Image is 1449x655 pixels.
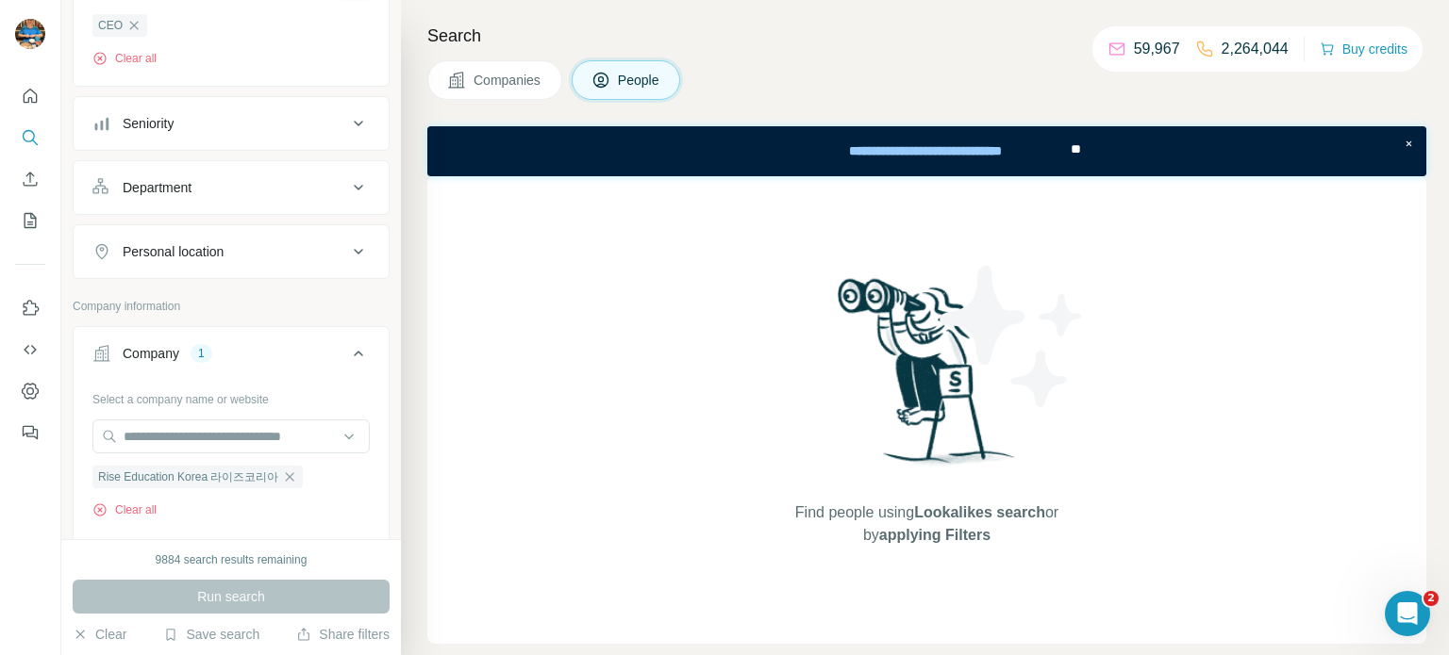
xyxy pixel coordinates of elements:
button: Share filters [296,625,390,644]
div: 9884 search results remaining [156,551,308,568]
div: Select a company name or website [92,384,370,408]
div: Seniority [123,114,174,133]
img: Surfe Illustration - Woman searching with binoculars [829,273,1025,483]
button: Company1 [74,331,389,384]
iframe: Banner [427,126,1426,176]
span: Rise Education Korea 라이즈코리아 [98,468,278,485]
button: Seniority [74,101,389,146]
button: Personal location [74,229,389,274]
span: 2 [1424,591,1439,606]
button: Department [74,165,389,210]
button: Use Surfe on LinkedIn [15,291,45,325]
button: Clear all [92,50,157,67]
h4: Search [427,23,1426,49]
span: People [618,71,661,90]
button: Feedback [15,416,45,450]
button: Use Surfe API [15,333,45,367]
p: 59,967 [1134,38,1180,60]
button: Buy credits [1320,36,1407,62]
button: Enrich CSV [15,162,45,196]
button: Save search [163,625,259,644]
span: Lookalikes search [914,504,1045,520]
span: Companies [474,71,542,90]
iframe: Intercom live chat [1385,591,1430,636]
p: Company information [73,298,390,315]
span: Find people using or by [775,501,1077,547]
button: Clear all [92,501,157,518]
button: Quick start [15,79,45,113]
button: Dashboard [15,374,45,408]
button: Clear [73,625,126,644]
span: applying Filters [879,527,991,543]
button: My lists [15,204,45,237]
div: Personal location [123,242,224,261]
button: Search [15,121,45,155]
div: Department [123,178,192,197]
div: 1 [191,345,212,362]
div: Company [123,344,179,363]
span: CEO [98,17,123,34]
img: Surfe Illustration - Stars [927,252,1097,421]
img: Avatar [15,19,45,49]
p: 2,264,044 [1222,38,1289,60]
